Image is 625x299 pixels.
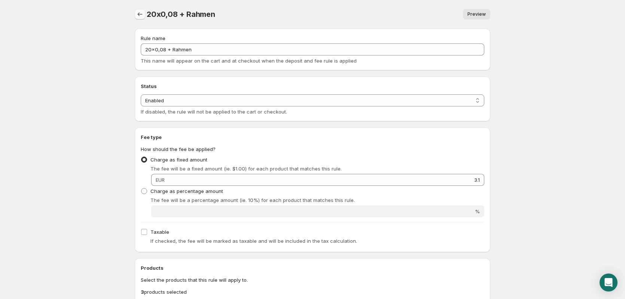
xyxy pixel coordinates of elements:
p: products selected [141,288,484,296]
div: Open Intercom Messenger [600,274,618,292]
button: Settings [135,9,145,19]
span: Rule name [141,35,165,41]
span: Charge as fixed amount [150,157,207,163]
span: 20x0,08 + Rahmen [147,10,215,19]
span: If disabled, the rule will not be applied to the cart or checkout. [141,109,287,115]
h2: Fee type [141,133,484,141]
h2: Status [141,82,484,90]
p: Select the products that this rule will apply to. [141,276,484,284]
span: The fee will be a fixed amount (ie. $1.00) for each product that matches this rule. [150,166,342,172]
a: Preview [463,9,490,19]
span: EUR [156,177,165,183]
span: Preview [467,11,486,17]
span: How should the fee be applied? [141,146,216,152]
span: If checked, the fee will be marked as taxable and will be included in the tax calculation. [150,238,357,244]
span: Charge as percentage amount [150,188,223,194]
p: The fee will be a percentage amount (ie. 10%) for each product that matches this rule. [150,196,484,204]
h2: Products [141,264,484,272]
span: % [475,208,480,214]
span: This name will appear on the cart and at checkout when the deposit and fee rule is applied [141,58,357,64]
b: 3 [141,289,144,295]
span: Taxable [150,229,169,235]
